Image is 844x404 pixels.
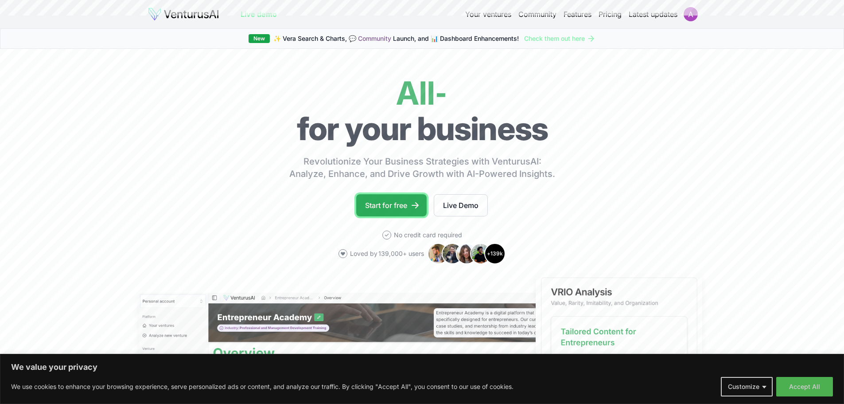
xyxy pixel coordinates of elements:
[428,243,449,264] img: Avatar 1
[776,377,833,396] button: Accept All
[249,34,270,43] div: New
[358,35,391,42] a: Community
[456,243,477,264] img: Avatar 3
[721,377,773,396] button: Customize
[442,243,463,264] img: Avatar 2
[356,194,427,216] a: Start for free
[470,243,491,264] img: Avatar 4
[434,194,488,216] a: Live Demo
[524,34,595,43] a: Check them out here
[11,362,833,373] p: We value your privacy
[11,381,513,392] p: We use cookies to enhance your browsing experience, serve personalized ads or content, and analyz...
[273,34,519,43] span: ✨ Vera Search & Charts, 💬 Launch, and 📊 Dashboard Enhancements!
